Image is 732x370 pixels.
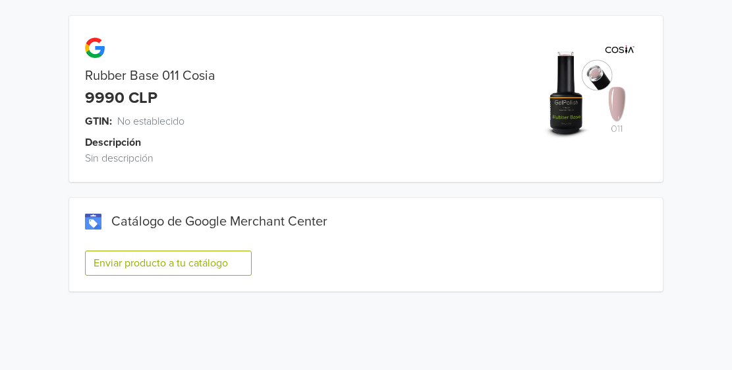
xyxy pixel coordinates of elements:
[69,68,515,84] div: Rubber Base 011 Cosia
[69,150,515,166] div: Sin descripción
[85,89,157,108] div: 9990 CLP
[539,42,638,142] img: product_image
[85,135,530,150] div: Descripción
[85,251,252,276] button: Enviar producto a tu catálogo
[117,113,184,129] span: No establecido
[85,113,112,129] span: GTIN:
[85,214,647,230] div: Catálogo de Google Merchant Center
